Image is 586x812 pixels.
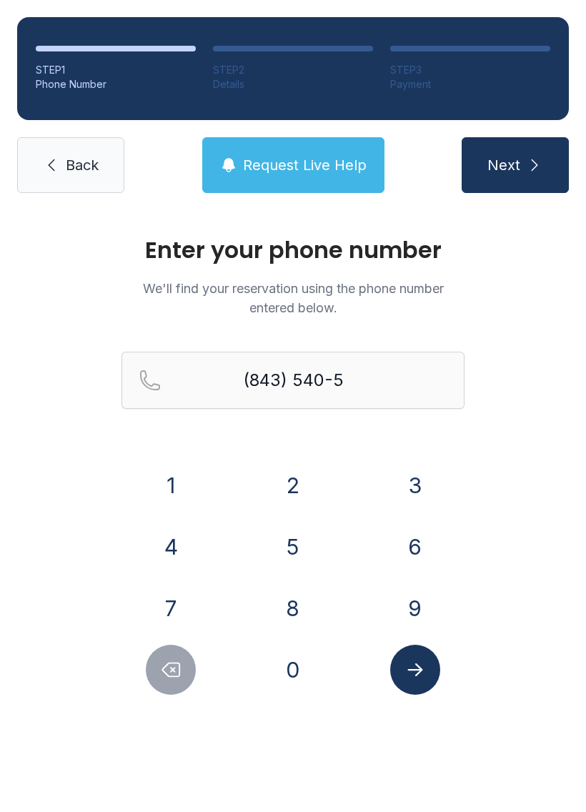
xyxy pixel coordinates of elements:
button: 0 [268,645,318,695]
button: 6 [390,522,440,572]
div: Phone Number [36,77,196,91]
button: 1 [146,460,196,510]
button: Delete number [146,645,196,695]
div: Payment [390,77,550,91]
span: Back [66,155,99,175]
button: 3 [390,460,440,510]
p: We'll find your reservation using the phone number entered below. [121,279,465,317]
div: STEP 1 [36,63,196,77]
button: 8 [268,583,318,633]
button: 4 [146,522,196,572]
button: 9 [390,583,440,633]
span: Next [487,155,520,175]
button: Submit lookup form [390,645,440,695]
button: 7 [146,583,196,633]
input: Reservation phone number [121,352,465,409]
div: STEP 3 [390,63,550,77]
h1: Enter your phone number [121,239,465,262]
div: Details [213,77,373,91]
span: Request Live Help [243,155,367,175]
button: 5 [268,522,318,572]
button: 2 [268,460,318,510]
div: STEP 2 [213,63,373,77]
